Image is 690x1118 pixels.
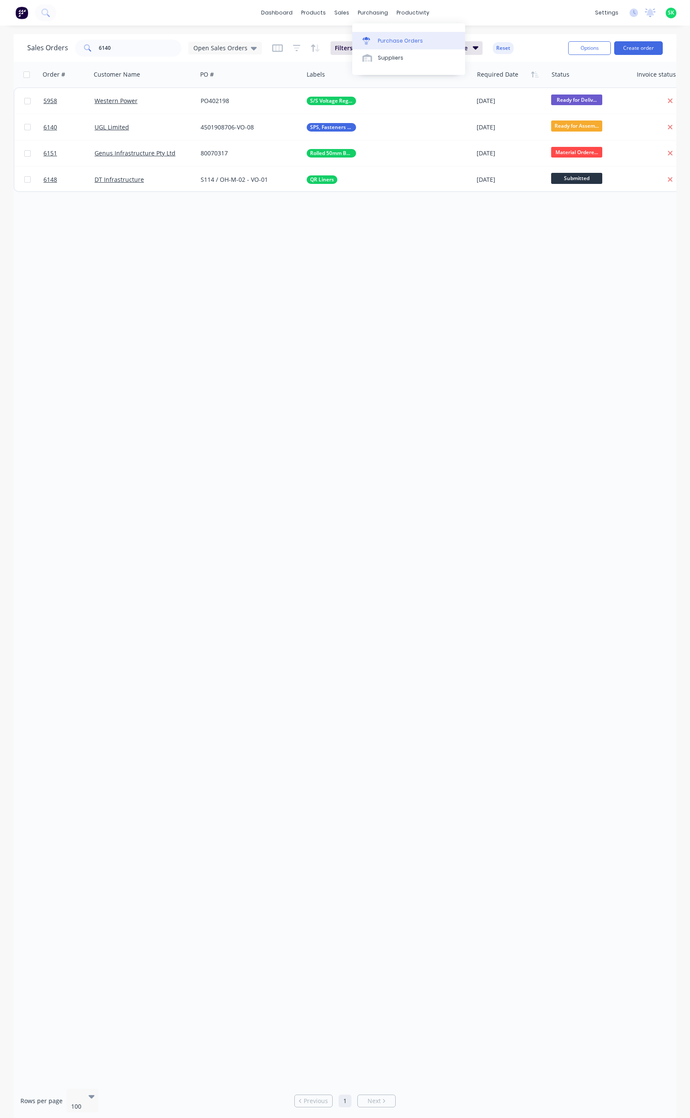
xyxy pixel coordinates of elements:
[43,149,57,158] span: 6151
[358,1097,395,1105] a: Next page
[668,9,674,17] span: SK
[20,1097,63,1105] span: Rows per page
[330,6,354,19] div: sales
[477,123,544,132] div: [DATE]
[200,70,214,79] div: PO #
[637,70,676,79] div: Invoice status
[310,97,353,105] span: S/S Voltage Reg Lids
[99,40,182,57] input: Search...
[378,37,423,45] div: Purchase Orders
[378,54,403,62] div: Suppliers
[392,6,434,19] div: productivity
[477,97,544,105] div: [DATE]
[331,41,388,55] button: Filters:Status
[201,149,295,158] div: 80070317
[297,6,330,19] div: products
[95,149,175,157] a: Genus Infrastructure Pty Ltd
[43,88,95,114] a: 5958
[552,70,569,79] div: Status
[295,1097,332,1105] a: Previous page
[352,49,465,66] a: Suppliers
[307,97,356,105] button: S/S Voltage Reg Lids
[43,123,57,132] span: 6140
[335,44,373,52] span: Filters: Status
[201,175,295,184] div: S114 / OH-M-02 - VO-01
[71,1102,83,1111] div: 100
[307,70,325,79] div: Labels
[352,32,465,49] a: Purchase Orders
[354,6,392,19] div: purchasing
[551,120,602,131] span: Ready for Assem...
[307,175,337,184] button: QR Liners
[15,6,28,19] img: Factory
[43,97,57,105] span: 5958
[551,147,602,158] span: Material Ordere...
[339,1095,351,1107] a: Page 1 is your current page
[43,70,65,79] div: Order #
[477,70,518,79] div: Required Date
[193,43,247,52] span: Open Sales Orders
[43,140,95,166] a: 6151
[95,97,138,105] a: Western Power
[551,95,602,105] span: Ready for Deliv...
[493,42,514,54] button: Reset
[257,6,297,19] a: dashboard
[95,175,144,183] a: DT Infrastructure
[477,175,544,184] div: [DATE]
[568,41,611,55] button: Options
[310,149,353,158] span: Rolled 50mm Bars
[307,123,356,132] button: SPS, Fasteners & Buy IN
[43,115,95,140] a: 6140
[310,123,353,132] span: SPS, Fasteners & Buy IN
[591,6,623,19] div: settings
[94,70,140,79] div: Customer Name
[614,41,663,55] button: Create order
[201,123,295,132] div: 4501908706-VO-08
[291,1095,399,1107] ul: Pagination
[307,149,356,158] button: Rolled 50mm Bars
[43,167,95,192] a: 6148
[43,175,57,184] span: 6148
[304,1097,328,1105] span: Previous
[310,175,334,184] span: QR Liners
[477,149,544,158] div: [DATE]
[368,1097,381,1105] span: Next
[27,44,68,52] h1: Sales Orders
[551,173,602,183] span: Submitted
[201,97,295,105] div: PO402198
[95,123,129,131] a: UGL Limited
